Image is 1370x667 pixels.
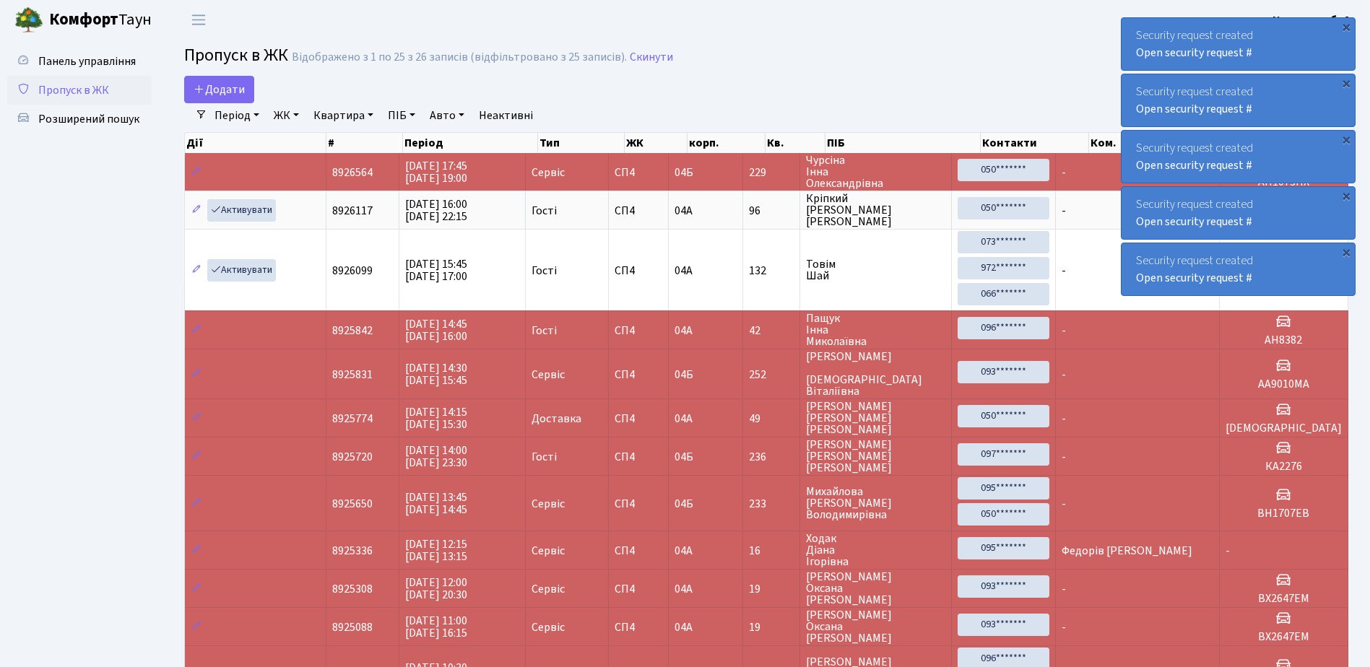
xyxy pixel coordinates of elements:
[766,133,825,153] th: Кв.
[532,545,565,557] span: Сервіс
[1136,214,1252,230] a: Open security request #
[1226,422,1342,435] h5: [DEMOGRAPHIC_DATA]
[615,583,662,595] span: СП4
[538,133,625,153] th: Тип
[405,443,467,471] span: [DATE] 14:00 [DATE] 23:30
[1062,619,1066,635] span: -
[532,498,565,510] span: Сервіс
[332,203,373,219] span: 8926117
[382,103,421,128] a: ПІБ
[825,133,981,153] th: ПІБ
[675,263,693,279] span: 04А
[749,265,794,276] span: 132
[532,265,557,276] span: Гості
[332,581,373,597] span: 8925308
[424,103,470,128] a: Авто
[1062,496,1066,512] span: -
[1226,507,1342,520] h5: ВН1707ЕВ
[532,413,581,424] span: Доставка
[615,413,662,424] span: СП4
[405,360,467,388] span: [DATE] 14:30 [DATE] 15:45
[806,486,945,520] span: Михайлова [PERSON_NAME] Володимирівна
[1122,18,1355,70] div: Security request created
[1062,165,1066,180] span: -
[405,613,467,641] span: [DATE] 11:00 [DATE] 16:15
[1136,45,1252,61] a: Open security request #
[1339,19,1353,34] div: ×
[1089,133,1257,153] th: Ком.
[332,543,373,559] span: 8925336
[806,351,945,397] span: [PERSON_NAME] [DEMOGRAPHIC_DATA] Віталіївна
[615,545,662,557] span: СП4
[806,533,945,567] span: Ходак Діана Ігорівна
[615,498,662,510] span: СП4
[1226,460,1342,474] h5: КА2276
[1062,367,1066,383] span: -
[615,205,662,217] span: СП4
[1062,543,1192,559] span: Федорів [PERSON_NAME]
[332,165,373,180] span: 8926564
[405,196,467,224] span: [DATE] 16:00 [DATE] 22:15
[615,451,662,463] span: СП4
[675,367,693,383] span: 04Б
[1273,12,1353,28] b: Консьєрж б. 4.
[749,325,794,336] span: 42
[806,154,945,189] span: Чурсіна Інна Олександрівна
[1226,630,1342,644] h5: ВХ2647ЕМ
[688,133,766,153] th: корп.
[7,47,152,76] a: Панель управління
[405,316,467,344] span: [DATE] 14:45 [DATE] 16:00
[332,367,373,383] span: 8925831
[806,193,945,227] span: Кріпкий [PERSON_NAME] [PERSON_NAME]
[1339,132,1353,147] div: ×
[806,401,945,435] span: [PERSON_NAME] [PERSON_NAME] [PERSON_NAME]
[1226,592,1342,606] h5: ВХ2647ЕМ
[749,622,794,633] span: 19
[38,53,136,69] span: Панель управління
[473,103,539,128] a: Неактивні
[615,325,662,336] span: СП4
[625,133,688,153] th: ЖК
[615,622,662,633] span: СП4
[308,103,379,128] a: Квартира
[207,199,276,222] a: Активувати
[268,103,305,128] a: ЖК
[749,369,794,380] span: 252
[326,133,403,153] th: #
[615,265,662,276] span: СП4
[38,82,109,98] span: Пропуск в ЖК
[615,167,662,178] span: СП4
[403,133,538,153] th: Період
[532,622,565,633] span: Сервіс
[532,325,557,336] span: Гості
[7,76,152,105] a: Пропуск в ЖК
[49,8,152,32] span: Таун
[675,203,693,219] span: 04А
[675,323,693,339] span: 04А
[1339,245,1353,259] div: ×
[1136,157,1252,173] a: Open security request #
[1062,449,1066,465] span: -
[405,256,467,284] span: [DATE] 15:45 [DATE] 17:00
[181,8,217,32] button: Переключити навігацію
[675,543,693,559] span: 04А
[49,8,118,31] b: Комфорт
[332,496,373,512] span: 8925650
[332,263,373,279] span: 8926099
[1062,581,1066,597] span: -
[806,571,945,606] span: [PERSON_NAME] Оксана [PERSON_NAME]
[405,536,467,564] span: [DATE] 12:15 [DATE] 13:15
[675,619,693,635] span: 04А
[630,51,673,64] a: Скинути
[532,369,565,380] span: Сервіс
[806,609,945,644] span: [PERSON_NAME] Оксана [PERSON_NAME]
[675,496,693,512] span: 04Б
[749,545,794,557] span: 16
[675,165,693,180] span: 04Б
[1226,543,1230,559] span: -
[1062,411,1066,427] span: -
[806,439,945,474] span: [PERSON_NAME] [PERSON_NAME] [PERSON_NAME]
[749,451,794,463] span: 236
[1339,76,1353,90] div: ×
[184,43,288,68] span: Пропуск в ЖК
